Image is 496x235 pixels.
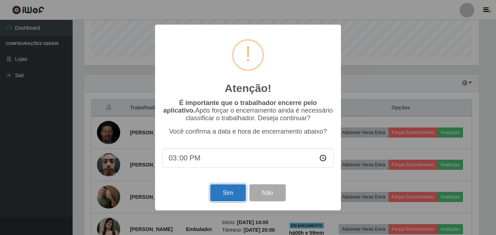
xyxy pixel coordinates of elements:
[162,99,334,122] p: Após forçar o encerramento ainda é necessário classificar o trabalhador. Deseja continuar?
[162,128,334,135] p: Você confirma a data e hora de encerramento abaixo?
[225,82,271,95] h2: Atenção!
[249,184,285,201] button: Não
[163,99,317,114] b: É importante que o trabalhador encerre pelo aplicativo.
[210,184,245,201] button: Sim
